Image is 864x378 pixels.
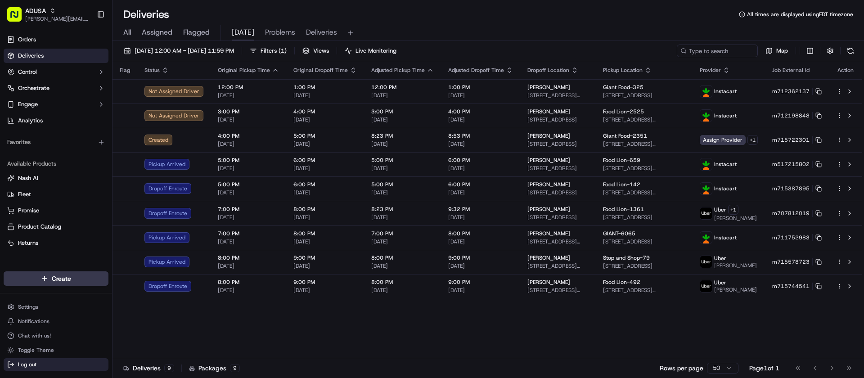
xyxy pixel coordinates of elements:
button: m712198848 [772,112,822,119]
span: Food Lion-1361 [603,206,644,213]
span: 4:00 PM [293,108,357,115]
span: Giant Food-325 [603,84,643,91]
span: [DATE] [293,238,357,245]
button: Create [4,271,108,286]
span: Original Pickup Time [218,67,270,74]
span: [DATE] [218,140,279,148]
span: [STREET_ADDRESS][PERSON_NAME] [603,189,685,196]
div: Favorites [4,135,108,149]
span: 5:00 PM [218,181,279,188]
span: [PERSON_NAME] [714,286,757,293]
span: Food Lion-659 [603,157,640,164]
span: Nash AI [18,174,38,182]
button: m715722301 [772,136,822,144]
button: ADUSA[PERSON_NAME][EMAIL_ADDRESS][PERSON_NAME][DOMAIN_NAME] [4,4,93,25]
span: 8:23 PM [371,132,434,139]
span: Filters [261,47,287,55]
button: [PERSON_NAME][EMAIL_ADDRESS][PERSON_NAME][DOMAIN_NAME] [25,15,90,22]
button: Orchestrate [4,81,108,95]
span: [STREET_ADDRESS][PERSON_NAME] [603,165,685,172]
input: Got a question? Start typing here... [23,58,162,67]
span: m712198848 [772,112,810,119]
button: Fleet [4,187,108,202]
span: 4:00 PM [448,108,513,115]
span: 8:23 PM [371,206,434,213]
span: All [123,27,131,38]
span: Stop and Shop-79 [603,254,650,261]
button: Map [761,45,792,57]
img: profile_uber_ahold_partner.png [700,256,712,268]
a: Analytics [4,113,108,128]
span: 8:00 PM [293,230,357,237]
button: Views [298,45,333,57]
span: Views [313,47,329,55]
span: Promise [18,207,39,215]
div: 💻 [76,131,83,139]
span: [DATE] [448,92,513,99]
span: Dropoff Location [527,67,569,74]
span: Uber [714,255,726,262]
button: [DATE] 12:00 AM - [DATE] 11:59 PM [120,45,238,57]
span: [DATE] [293,116,357,123]
span: [DATE] [371,165,434,172]
span: Analytics [18,117,43,125]
span: 8:00 PM [218,254,279,261]
span: ( 1 ) [279,47,287,55]
span: 5:00 PM [371,157,434,164]
span: Flagged [183,27,210,38]
a: Product Catalog [7,223,105,231]
span: Log out [18,361,36,368]
span: 9:32 PM [448,206,513,213]
div: Action [836,67,855,74]
span: [STREET_ADDRESS] [527,189,589,196]
span: [STREET_ADDRESS][PERSON_NAME] [527,92,589,99]
button: m517215802 [772,161,822,168]
img: profile_instacart_ahold_partner.png [700,110,712,121]
span: [DATE] [293,140,357,148]
span: Orders [18,36,36,44]
button: Returns [4,236,108,250]
button: Settings [4,301,108,313]
img: profile_instacart_ahold_partner.png [700,158,712,170]
span: Deliveries [306,27,337,38]
span: m715387895 [772,185,810,192]
span: Pickup Location [603,67,643,74]
a: Promise [7,207,105,215]
span: Control [18,68,37,76]
span: Orchestrate [18,84,49,92]
span: [STREET_ADDRESS][PERSON_NAME] [527,238,589,245]
span: [STREET_ADDRESS][PERSON_NAME] [603,140,685,148]
span: Instacart [714,185,737,192]
button: Toggle Theme [4,344,108,356]
span: Instacart [714,234,737,241]
span: [PERSON_NAME] [527,84,570,91]
span: [PERSON_NAME] [527,230,570,237]
span: [DATE] [371,287,434,294]
button: +1 [747,135,758,145]
span: [DATE] [371,140,434,148]
span: [PERSON_NAME] [714,215,757,222]
button: +1 [728,205,738,215]
span: 12:00 PM [218,84,279,91]
span: [PERSON_NAME] [527,181,570,188]
span: 1:00 PM [448,84,513,91]
a: Returns [7,239,105,247]
span: Problems [265,27,295,38]
span: [DATE] [218,189,279,196]
span: 8:00 PM [218,279,279,286]
a: Fleet [7,190,105,198]
span: [DATE] [232,27,254,38]
span: [STREET_ADDRESS][PERSON_NAME] [527,262,589,270]
span: Provider [700,67,721,74]
span: [DATE] [218,165,279,172]
span: m517215802 [772,161,810,168]
button: ADUSA [25,6,46,15]
span: 1:00 PM [293,84,357,91]
span: API Documentation [85,130,144,139]
span: 8:53 PM [448,132,513,139]
span: [DATE] [218,116,279,123]
span: [STREET_ADDRESS] [527,165,589,172]
button: Notifications [4,315,108,328]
